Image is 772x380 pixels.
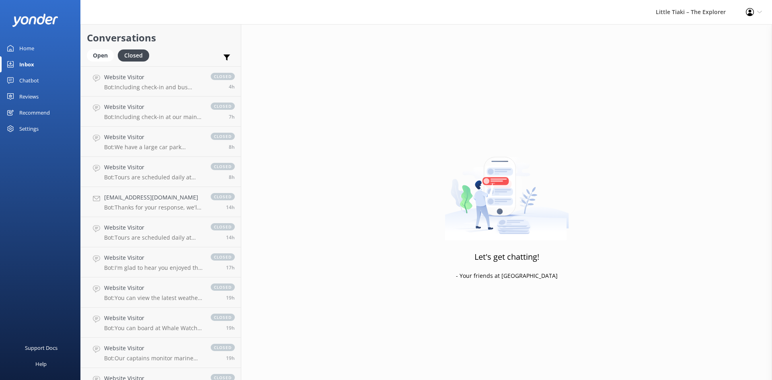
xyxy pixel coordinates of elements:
[19,121,39,137] div: Settings
[229,83,235,90] span: Oct 06 2025 07:42am (UTC +13:00) Pacific/Auckland
[229,174,235,181] span: Oct 06 2025 03:26am (UTC +13:00) Pacific/Auckland
[211,103,235,110] span: closed
[19,56,34,72] div: Inbox
[211,73,235,80] span: closed
[226,234,235,241] span: Oct 05 2025 09:08pm (UTC +13:00) Pacific/Auckland
[211,253,235,261] span: closed
[118,51,153,60] a: Closed
[104,344,203,353] h4: Website Visitor
[104,174,203,181] p: Bot: Tours are scheduled daily at 10:30am year-round. Additional tours may be available at 7:45am...
[211,193,235,200] span: closed
[104,103,203,111] h4: Website Visitor
[104,325,203,332] p: Bot: You can board at Whale Watch Kaikoura, located on [GEOGRAPHIC_DATA], [GEOGRAPHIC_DATA].
[456,271,558,280] p: - Your friends at [GEOGRAPHIC_DATA]
[226,204,235,211] span: Oct 05 2025 09:24pm (UTC +13:00) Pacific/Auckland
[35,356,47,372] div: Help
[104,144,203,151] p: Bot: We have a large car park available for manihiri (guests) during daylight hours, with free pa...
[104,133,203,142] h4: Website Visitor
[81,277,241,308] a: Website VisitorBot:You can view the latest weather forecast at [DOMAIN_NAME][URL][PERSON_NAME]. F...
[104,264,203,271] p: Bot: I'm glad to hear you enjoyed the whale watching experience! For purchasing items like shirts...
[211,344,235,351] span: closed
[226,355,235,362] span: Oct 05 2025 04:16pm (UTC +13:00) Pacific/Auckland
[211,133,235,140] span: closed
[19,40,34,56] div: Home
[104,163,203,172] h4: Website Visitor
[474,251,539,263] h3: Let's get chatting!
[81,97,241,127] a: Website VisitorBot:Including check-in at our main office and bus transfers to and from our marina...
[81,247,241,277] a: Website VisitorBot:I'm glad to hear you enjoyed the whale watching experience! For purchasing ite...
[19,72,39,88] div: Chatbot
[12,14,58,27] img: yonder-white-logo.png
[87,51,118,60] a: Open
[229,144,235,150] span: Oct 06 2025 03:36am (UTC +13:00) Pacific/Auckland
[211,223,235,230] span: closed
[229,113,235,120] span: Oct 06 2025 04:43am (UTC +13:00) Pacific/Auckland
[19,88,39,105] div: Reviews
[226,264,235,271] span: Oct 05 2025 06:32pm (UTC +13:00) Pacific/Auckland
[19,105,50,121] div: Recommend
[104,113,203,121] p: Bot: Including check-in at our main office and bus transfers to and from our marina at [GEOGRAPHI...
[226,325,235,331] span: Oct 05 2025 04:37pm (UTC +13:00) Pacific/Auckland
[104,204,203,211] p: Bot: Thanks for your response, we'll get back to you as soon as we can during opening hours.
[81,338,241,368] a: Website VisitorBot:Our captains monitor marine forecasts closely. You can view the latest forecas...
[104,294,203,302] p: Bot: You can view the latest weather forecast at [DOMAIN_NAME][URL][PERSON_NAME]. For real-time u...
[104,73,203,82] h4: Website Visitor
[81,66,241,97] a: Website VisitorBot:Including check-in and bus transfers, the whale watching tour lasts 3 hours an...
[25,340,57,356] div: Support Docs
[104,223,203,232] h4: Website Visitor
[87,49,114,62] div: Open
[226,294,235,301] span: Oct 05 2025 04:47pm (UTC +13:00) Pacific/Auckland
[81,308,241,338] a: Website VisitorBot:You can board at Whale Watch Kaikoura, located on [GEOGRAPHIC_DATA], [GEOGRAPH...
[104,283,203,292] h4: Website Visitor
[104,234,203,241] p: Bot: Tours are scheduled daily at 10:30am year-round. Depending on demand, extra tours may be add...
[211,314,235,321] span: closed
[81,187,241,217] a: [EMAIL_ADDRESS][DOMAIN_NAME]Bot:Thanks for your response, we'll get back to you as soon as we can...
[81,157,241,187] a: Website VisitorBot:Tours are scheduled daily at 10:30am year-round. Additional tours may be avail...
[211,163,235,170] span: closed
[118,49,149,62] div: Closed
[104,253,203,262] h4: Website Visitor
[104,193,203,202] h4: [EMAIL_ADDRESS][DOMAIN_NAME]
[211,283,235,291] span: closed
[104,84,203,91] p: Bot: Including check-in and bus transfers, the whale watching tour lasts 3 hours and 15 minutes i...
[104,314,203,322] h4: Website Visitor
[445,140,569,240] img: artwork of a man stealing a conversation from at giant smartphone
[87,30,235,45] h2: Conversations
[81,217,241,247] a: Website VisitorBot:Tours are scheduled daily at 10:30am year-round. Depending on demand, extra to...
[104,355,203,362] p: Bot: Our captains monitor marine forecasts closely. You can view the latest forecast at [DOMAIN_N...
[81,127,241,157] a: Website VisitorBot:We have a large car park available for manihiri (guests) during daylight hours...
